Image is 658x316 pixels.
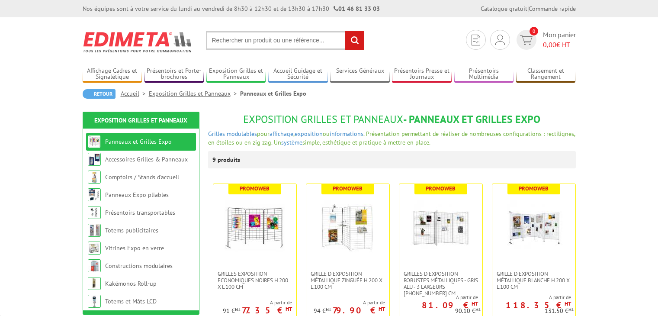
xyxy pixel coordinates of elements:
sup: HT [286,305,292,313]
img: Accessoires Grilles & Panneaux [88,153,101,166]
a: Grilles [208,130,225,138]
div: | [481,4,576,13]
img: Constructions modulaires [88,259,101,272]
a: Retour [83,89,116,99]
a: modulables [227,130,257,138]
sup: HT [235,306,241,312]
a: devis rapide 0 Mon panier 0,00€ HT [514,30,576,50]
h1: - Panneaux et Grilles Expo [208,114,576,125]
a: Grille d'exposition métallique Zinguée H 200 x L 100 cm [306,271,389,290]
a: Vitrines Expo en verre [105,244,164,252]
img: Panneaux et Grilles Expo [88,135,101,148]
a: informations [330,130,363,138]
a: Accueil Guidage et Sécurité [268,67,328,81]
a: Classement et Rangement [516,67,576,81]
span: Mon panier [543,30,576,50]
a: Constructions modulaires [105,262,173,270]
img: Comptoirs / Stands d'accueil [88,171,101,184]
strong: 01 46 81 33 03 [334,5,380,13]
p: 91 € [223,308,241,314]
a: Présentoirs Multimédia [454,67,514,81]
a: Présentoirs et Porte-brochures [144,67,204,81]
span: 0 [530,27,538,35]
p: 131.50 € [545,308,574,314]
a: Présentoirs transportables [105,209,175,216]
span: A partir de [314,299,385,306]
a: Présentoirs Presse et Journaux [392,67,452,81]
span: Grille d'exposition métallique Zinguée H 200 x L 100 cm [311,271,385,290]
span: Grilles Exposition Economiques Noires H 200 x L 100 cm [218,271,292,290]
sup: HT [379,305,385,313]
img: Grilles Exposition Economiques Noires H 200 x L 100 cm [225,197,285,258]
div: Nos équipes sont à votre service du lundi au vendredi de 8h30 à 12h30 et de 13h30 à 17h30 [83,4,380,13]
a: Panneaux et Grilles Expo [105,138,172,145]
img: Grille d'exposition métallique Zinguée H 200 x L 100 cm [318,197,378,258]
img: devis rapide [520,35,533,45]
sup: HT [475,306,481,312]
span: 0,00 [543,40,556,49]
img: Vitrines Expo en verre [88,242,101,255]
sup: HT [326,306,331,312]
span: A partir de [223,299,292,306]
input: rechercher [345,31,364,50]
a: Totems et Mâts LCD [105,297,157,305]
img: Grille d'exposition métallique blanche H 200 x L 100 cm [504,197,564,258]
a: Accessoires Grilles & Panneaux [105,155,188,163]
a: Catalogue gratuit [481,5,527,13]
img: Présentoirs transportables [88,206,101,219]
a: Exposition Grilles et Panneaux [149,90,240,97]
img: Totems publicitaires [88,224,101,237]
a: Grilles Exposition Economiques Noires H 200 x L 100 cm [213,271,296,290]
p: 81.09 € [422,303,478,308]
span: pour , ou . Présentation permettant de réaliser de nombreuses configurations : rectilignes, en ét... [208,130,575,146]
a: Commande rapide [529,5,576,13]
span: Grilles d'exposition robustes métalliques - gris alu - 3 largeurs [PHONE_NUMBER] cm [404,271,478,297]
input: Rechercher un produit ou une référence... [206,31,364,50]
b: Promoweb [519,185,549,192]
a: Panneaux Expo pliables [105,191,169,199]
p: 94 € [314,308,331,314]
span: Exposition Grilles et Panneaux [243,113,403,126]
a: Totems publicitaires [105,226,158,234]
b: Promoweb [333,185,363,192]
img: Totems et Mâts LCD [88,295,101,308]
b: Promoweb [426,185,456,192]
img: Panneaux Expo pliables [88,188,101,201]
p: 9 produits [212,151,245,168]
span: € HT [543,40,576,50]
a: Kakémonos Roll-up [105,280,157,287]
a: Affichage Cadres et Signalétique [83,67,142,81]
sup: HT [568,306,574,312]
p: 77.35 € [242,308,292,313]
sup: HT [565,300,571,307]
img: devis rapide [495,35,505,45]
a: Services Généraux [330,67,390,81]
a: exposition [295,130,323,138]
p: 118.35 € [506,303,571,308]
p: 79.90 € [333,308,385,313]
img: devis rapide [472,35,480,45]
a: système [281,139,302,146]
a: Comptoirs / Stands d'accueil [105,173,179,181]
img: Edimeta [83,26,193,58]
a: Grille d'exposition métallique blanche H 200 x L 100 cm [492,271,575,290]
li: Panneaux et Grilles Expo [240,89,306,98]
img: Grilles d'exposition robustes métalliques - gris alu - 3 largeurs 70-100-120 cm [411,197,471,258]
img: Kakémonos Roll-up [88,277,101,290]
a: Accueil [121,90,149,97]
a: Exposition Grilles et Panneaux [94,116,187,124]
a: Grilles d'exposition robustes métalliques - gris alu - 3 largeurs [PHONE_NUMBER] cm [399,271,482,297]
a: affichage [270,130,293,138]
span: Grille d'exposition métallique blanche H 200 x L 100 cm [497,271,571,290]
span: A partir de [399,294,478,301]
span: A partir de [492,294,571,301]
a: Exposition Grilles et Panneaux [206,67,266,81]
p: 90.10 € [455,308,481,314]
sup: HT [472,300,478,307]
b: Promoweb [240,185,270,192]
